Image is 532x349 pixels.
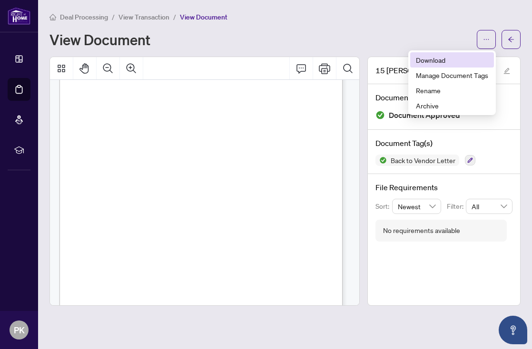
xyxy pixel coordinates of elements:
[416,85,488,96] span: Rename
[375,201,392,212] p: Sort:
[398,199,436,213] span: Newest
[389,109,460,122] span: Document Approved
[112,11,115,22] li: /
[375,65,486,76] span: 15 [PERSON_NAME] Dr-BTV.pdf
[483,36,490,43] span: ellipsis
[14,323,25,337] span: PK
[60,13,108,21] span: Deal Processing
[375,92,512,103] h4: Document Status
[375,137,512,149] h4: Document Tag(s)
[472,199,507,213] span: All
[387,157,459,164] span: Back to Vendor Letter
[447,201,466,212] p: Filter:
[375,182,512,193] h4: File Requirements
[49,32,150,47] h1: View Document
[508,36,514,43] span: arrow-left
[383,225,460,236] div: No requirements available
[8,7,30,25] img: logo
[416,55,488,65] span: Download
[180,13,227,21] span: View Document
[503,68,510,74] span: edit
[416,100,488,111] span: Archive
[375,110,385,120] img: Document Status
[173,11,176,22] li: /
[416,70,488,80] span: Manage Document Tags
[118,13,169,21] span: View Transaction
[375,155,387,166] img: Status Icon
[499,316,527,344] button: Open asap
[49,14,56,20] span: home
